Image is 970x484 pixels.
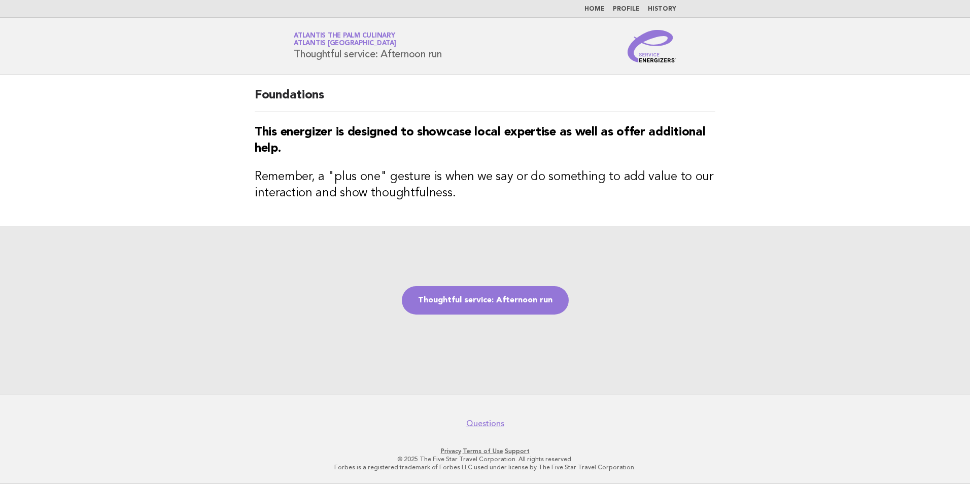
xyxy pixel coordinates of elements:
a: History [648,6,676,12]
p: Forbes is a registered trademark of Forbes LLC used under license by The Five Star Travel Corpora... [175,463,795,471]
h1: Thoughtful service: Afternoon run [294,33,442,59]
a: Atlantis The Palm CulinaryAtlantis [GEOGRAPHIC_DATA] [294,32,396,47]
a: Home [584,6,605,12]
strong: This energizer is designed to showcase local expertise as well as offer additional help. [255,126,705,155]
h3: Remember, a "plus one" gesture is when we say or do something to add value to our interaction and... [255,169,715,201]
h2: Foundations [255,87,715,112]
span: Atlantis [GEOGRAPHIC_DATA] [294,41,396,47]
a: Privacy [441,447,461,455]
img: Service Energizers [628,30,676,62]
a: Thoughtful service: Afternoon run [402,286,569,315]
p: © 2025 The Five Star Travel Corporation. All rights reserved. [175,455,795,463]
a: Terms of Use [463,447,503,455]
a: Support [505,447,530,455]
a: Questions [466,419,504,429]
a: Profile [613,6,640,12]
p: · · [175,447,795,455]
